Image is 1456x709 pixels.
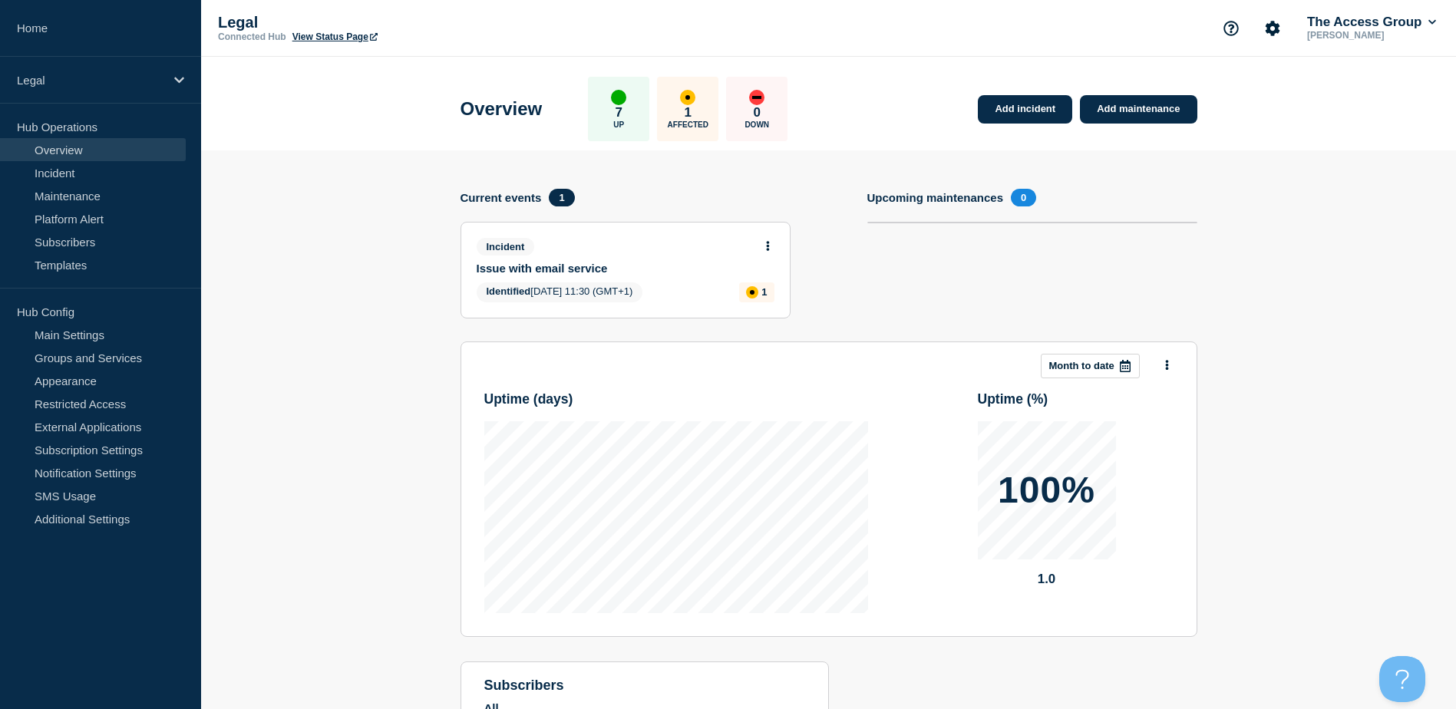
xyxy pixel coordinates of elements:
[978,572,1116,587] p: 1.0
[680,90,695,105] div: affected
[461,98,543,120] h1: Overview
[477,238,535,256] span: Incident
[616,105,622,120] p: 7
[484,678,805,694] h4: subscribers
[477,262,754,275] a: Issue with email service
[487,285,531,297] span: Identified
[746,286,758,298] div: affected
[978,391,1174,407] h3: Uptime ( % )
[484,391,868,407] h3: Uptime ( days )
[1304,15,1439,30] button: The Access Group
[761,286,767,298] p: 1
[685,105,692,120] p: 1
[754,105,761,120] p: 0
[549,189,574,206] span: 1
[1041,354,1140,378] button: Month to date
[218,14,525,31] p: Legal
[17,74,164,87] p: Legal
[749,90,764,105] div: down
[1080,95,1197,124] a: Add maintenance
[1304,30,1439,41] p: [PERSON_NAME]
[613,120,624,129] p: Up
[292,31,378,42] a: View Status Page
[867,191,1004,204] h4: Upcoming maintenances
[461,191,542,204] h4: Current events
[1256,12,1289,45] button: Account settings
[1049,360,1114,371] p: Month to date
[611,90,626,105] div: up
[1215,12,1247,45] button: Support
[1011,189,1036,206] span: 0
[745,120,769,129] p: Down
[668,120,708,129] p: Affected
[477,282,643,302] span: [DATE] 11:30 (GMT+1)
[998,472,1095,509] p: 100%
[978,95,1072,124] a: Add incident
[218,31,286,42] p: Connected Hub
[1379,656,1425,702] iframe: Help Scout Beacon - Open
